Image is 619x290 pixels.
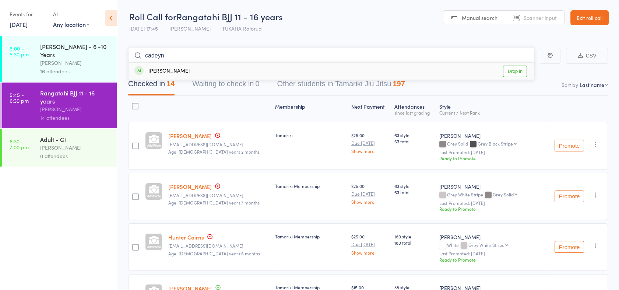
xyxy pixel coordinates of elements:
[168,243,269,248] small: sarahcairns78@gmail.com
[275,132,345,138] div: Tamariki
[351,183,388,204] div: $25.00
[555,191,584,202] button: Promote
[391,99,436,119] div: Atten­dances
[394,240,433,246] span: 180 total
[40,42,110,59] div: [PERSON_NAME] - 6 -10 Years
[168,233,204,241] a: Hunter Cairns
[439,200,544,206] small: Last Promoted: [DATE]
[2,36,117,82] a: 5:00 -5:30 pm[PERSON_NAME] - 6 -10 Years[PERSON_NAME]16 attendees
[40,105,110,113] div: [PERSON_NAME]
[40,67,110,76] div: 16 attendees
[462,14,497,21] span: Manual search
[493,192,514,197] div: Grey Solid
[580,81,604,88] div: Last name
[351,140,388,146] small: Due [DATE]
[128,76,175,95] button: Checked in14
[468,242,504,247] div: Grey White Stripe
[275,233,345,240] div: Tamariki Membership
[439,183,544,190] div: [PERSON_NAME]
[351,149,388,153] a: Show more
[275,183,345,189] div: Tamariki Membership
[40,143,110,152] div: [PERSON_NAME]
[129,10,176,22] span: Roll Call for
[53,8,89,20] div: At
[439,110,544,115] div: Current / Next Rank
[351,199,388,204] a: Show more
[503,66,527,77] a: Drop in
[439,256,544,263] div: Ready to Promote
[394,138,433,144] span: 63 total
[176,10,283,22] span: Rangatahi BJJ 11 - 16 years
[169,25,211,32] span: [PERSON_NAME]
[10,138,29,150] time: 6:30 - 7:00 pm
[439,192,544,198] div: Grey White Stripe
[394,189,433,195] span: 63 total
[351,250,388,255] a: Show more
[222,25,261,32] span: TUKAHA Rotorua
[394,183,433,189] span: 63 style
[40,152,110,160] div: 0 attendees
[2,129,117,167] a: 6:30 -7:00 pmAdult - Gi[PERSON_NAME]0 attendees
[439,206,544,212] div: Ready to Promote
[562,81,578,88] label: Sort by
[394,132,433,138] span: 63 style
[2,83,117,128] a: 5:45 -6:30 pmRangatahi BJJ 11 - 16 years[PERSON_NAME]14 attendees
[168,132,212,140] a: [PERSON_NAME]
[40,113,110,122] div: 14 attendees
[277,76,405,95] button: Other students in Tamariki Jiu Jitsu197
[10,8,46,20] div: Events for
[351,242,388,247] small: Due [DATE]
[394,233,433,240] span: 180 style
[348,99,391,119] div: Next Payment
[10,92,29,104] time: 5:45 - 6:30 pm
[439,251,544,256] small: Last Promoted: [DATE]
[129,25,158,32] span: [DATE] 17:45
[192,76,259,95] button: Waiting to check in0
[439,242,544,249] div: White
[439,141,544,147] div: Grey Solid
[439,155,544,161] div: Ready to Promote
[40,135,110,143] div: Adult - Gi
[168,250,260,256] span: Age: [DEMOGRAPHIC_DATA] years 6 months
[351,191,388,196] small: Due [DATE]
[439,233,544,241] div: [PERSON_NAME]
[40,89,110,105] div: Rangatahi BJJ 11 - 16 years
[40,59,110,67] div: [PERSON_NAME]
[166,80,175,88] div: 14
[168,193,269,198] small: tarmcairns78@gmail.com
[566,48,608,64] button: CSV
[570,10,609,25] a: Exit roll call
[439,132,544,139] div: [PERSON_NAME]
[394,110,433,115] div: since last grading
[439,150,544,155] small: Last Promoted: [DATE]
[168,183,212,191] a: [PERSON_NAME]
[53,20,89,28] div: Any location
[351,132,388,153] div: $25.00
[555,140,584,151] button: Promote
[10,45,29,57] time: 5:00 - 5:30 pm
[393,80,405,88] div: 197
[168,149,260,155] span: Age: [DEMOGRAPHIC_DATA] years 2 months
[478,141,513,146] div: Grey Black Stripe
[128,47,534,64] input: Search by name
[168,142,269,147] small: sunnysidebuilding@outlook.co.nz
[255,80,259,88] div: 0
[272,99,348,119] div: Membership
[10,20,28,28] a: [DATE]
[524,14,557,21] span: Scanner input
[134,67,190,76] div: [PERSON_NAME]
[555,241,584,253] button: Promote
[351,233,388,255] div: $25.00
[436,99,547,119] div: Style
[168,199,260,206] span: Age: [DEMOGRAPHIC_DATA] years 7 months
